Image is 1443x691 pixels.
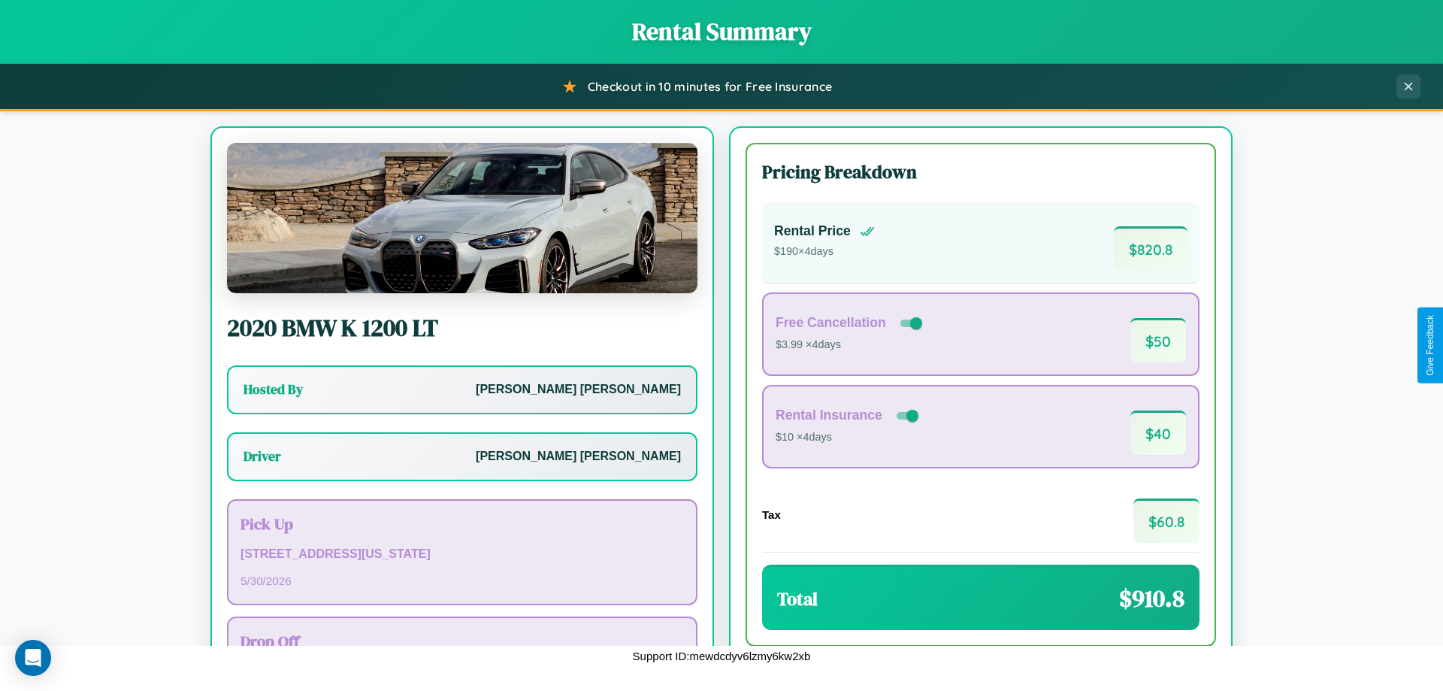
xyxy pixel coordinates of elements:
span: $ 60.8 [1133,499,1199,543]
h3: Drop Off [240,630,684,652]
span: Checkout in 10 minutes for Free Insurance [588,79,832,94]
h3: Pick Up [240,513,684,535]
p: [PERSON_NAME] [PERSON_NAME] [476,379,681,401]
h4: Tax [762,508,781,521]
p: 5 / 30 / 2026 [240,571,684,591]
p: $ 190 × 4 days [774,242,875,262]
h3: Hosted By [244,380,303,399]
p: [PERSON_NAME] [PERSON_NAME] [476,446,681,468]
span: $ 910.8 [1119,582,1184,615]
h1: Rental Summary [15,15,1428,48]
h2: 2020 BMW K 1200 LT [227,311,697,344]
p: [STREET_ADDRESS][US_STATE] [240,544,684,565]
span: $ 820.8 [1114,226,1187,271]
p: $3.99 × 4 days [776,335,925,355]
img: BMW K 1200 LT [227,143,697,293]
div: Open Intercom Messenger [15,640,51,676]
span: $ 40 [1130,411,1186,455]
h4: Rental Price [774,223,851,239]
p: Support ID: mewdcdyv6lzmy6kw2xb [633,646,811,666]
div: Give Feedback [1425,315,1435,376]
h3: Pricing Breakdown [762,159,1199,184]
h3: Total [777,586,818,611]
p: $10 × 4 days [776,428,921,447]
span: $ 50 [1130,318,1186,362]
h4: Free Cancellation [776,315,886,331]
h3: Driver [244,447,281,465]
h4: Rental Insurance [776,408,882,423]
